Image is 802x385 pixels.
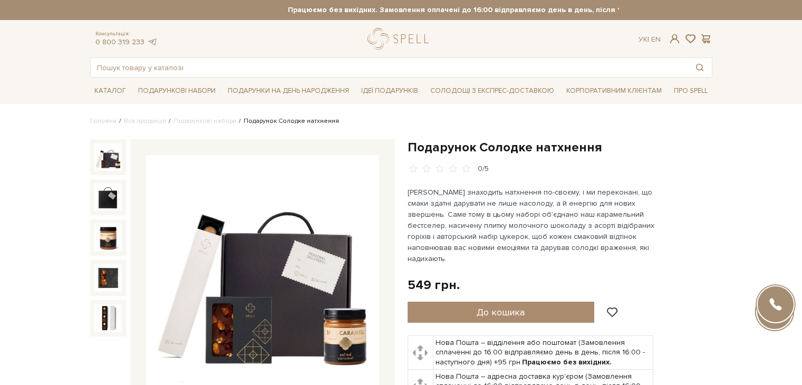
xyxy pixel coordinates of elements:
[433,336,653,370] td: Нова Пошта – відділення або поштомат (Замовлення сплаченні до 16:00 відправляємо день в день, піс...
[648,35,649,44] span: |
[94,184,122,211] img: Подарунок Солодке натхнення
[91,58,688,77] input: Пошук товару у каталозі
[236,117,339,126] li: Подарунок Солодке натхнення
[670,83,712,99] span: Про Spell
[90,83,130,99] span: Каталог
[95,31,158,37] span: Консультація:
[639,35,661,44] div: Ук
[94,304,122,332] img: Подарунок Солодке натхнення
[95,37,144,46] a: 0 800 319 233
[408,277,460,293] div: 549 грн.
[408,139,712,156] h1: Подарунок Солодке натхнення
[688,58,712,77] button: Пошук товару у каталозі
[477,306,525,318] span: До кошика
[94,224,122,251] img: Подарунок Солодке натхнення
[478,164,489,174] div: 0/5
[408,187,655,264] p: [PERSON_NAME] знаходить натхнення по-своєму, і ми переконані, що смаки здатні дарувати не лише на...
[90,117,117,125] a: Головна
[368,28,433,50] a: logo
[124,117,166,125] a: Вся продукція
[426,82,558,100] a: Солодощі з експрес-доставкою
[562,82,666,100] a: Корпоративним клієнтам
[147,37,158,46] a: telegram
[224,83,353,99] span: Подарунки на День народження
[651,35,661,44] a: En
[357,83,422,99] span: Ідеї подарунків
[94,143,122,171] img: Подарунок Солодке натхнення
[134,83,220,99] span: Подарункові набори
[522,358,612,367] b: Працюємо без вихідних.
[94,264,122,292] img: Подарунок Солодке натхнення
[408,302,595,323] button: До кошика
[173,117,236,125] a: Подарункові набори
